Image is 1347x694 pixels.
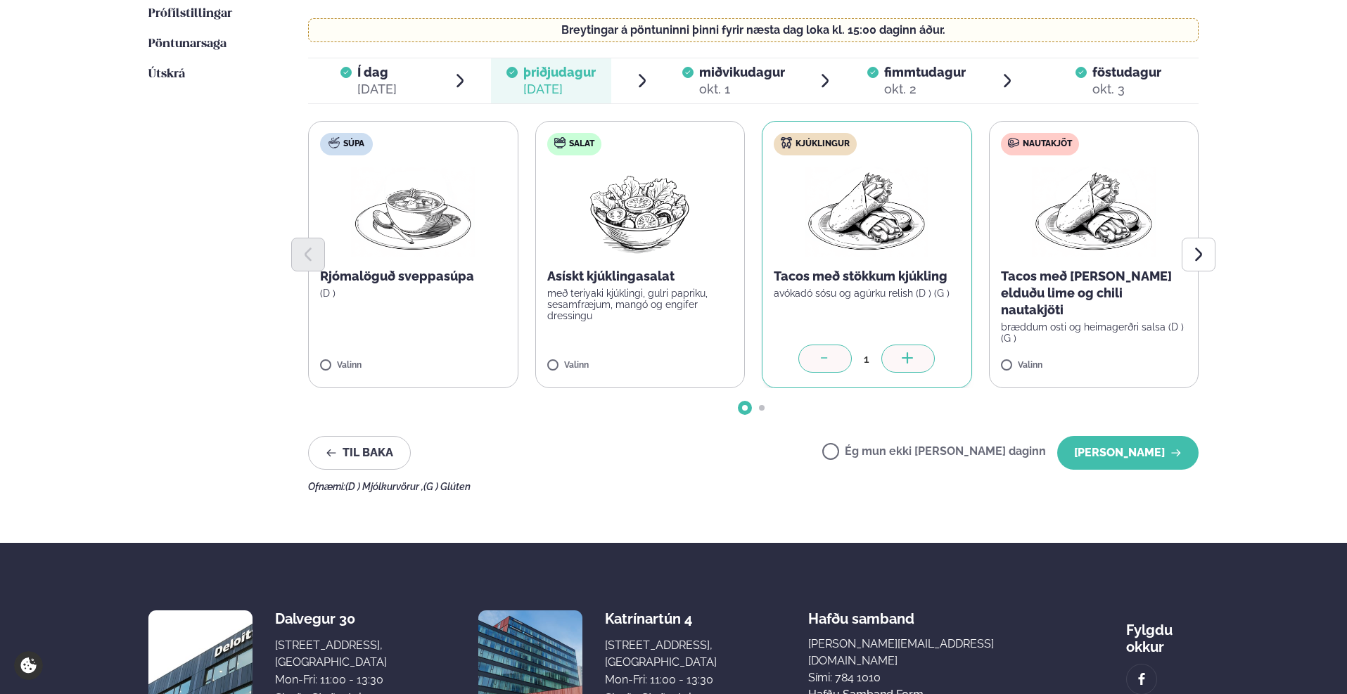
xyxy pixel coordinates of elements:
[547,268,734,285] p: Asískt kjúklingasalat
[523,81,596,98] div: [DATE]
[148,38,226,50] span: Pöntunarsaga
[1134,671,1149,688] img: image alt
[808,599,914,627] span: Hafðu samband
[884,81,966,98] div: okt. 2
[148,68,185,80] span: Útskrá
[1127,664,1156,694] a: image alt
[14,651,43,680] a: Cookie settings
[1182,238,1215,271] button: Next slide
[808,636,1035,669] a: [PERSON_NAME][EMAIL_ADDRESS][DOMAIN_NAME]
[320,268,506,285] p: Rjómalöguð sveppasúpa
[308,436,411,470] button: Til baka
[852,351,881,367] div: 1
[1057,436,1199,470] button: [PERSON_NAME]
[1023,139,1072,150] span: Nautakjöt
[605,671,717,688] div: Mon-Fri: 11:00 - 13:30
[605,637,717,671] div: [STREET_ADDRESS], [GEOGRAPHIC_DATA]
[328,137,340,148] img: soup.svg
[148,36,226,53] a: Pöntunarsaga
[742,405,748,411] span: Go to slide 1
[275,671,387,688] div: Mon-Fri: 11:00 - 13:30
[423,481,471,492] span: (G ) Glúten
[323,25,1185,36] p: Breytingar á pöntuninni þinni fyrir næsta dag loka kl. 15:00 daginn áður.
[605,610,717,627] div: Katrínartún 4
[1001,321,1187,344] p: bræddum osti og heimagerðri salsa (D ) (G )
[357,81,397,98] div: [DATE]
[351,167,475,257] img: Soup.png
[320,288,506,299] p: (D )
[275,610,387,627] div: Dalvegur 30
[1126,610,1199,655] div: Fylgdu okkur
[699,81,785,98] div: okt. 1
[148,6,232,23] a: Prófílstillingar
[781,137,792,148] img: chicken.svg
[275,637,387,671] div: [STREET_ADDRESS], [GEOGRAPHIC_DATA]
[1032,167,1156,257] img: Wraps.png
[808,669,1035,686] p: Sími: 784 1010
[308,481,1199,492] div: Ofnæmi:
[759,405,765,411] span: Go to slide 2
[796,139,850,150] span: Kjúklingur
[547,288,734,321] p: með teriyaki kjúklingi, gulri papriku, sesamfræjum, mangó og engifer dressingu
[884,65,966,79] span: fimmtudagur
[148,8,232,20] span: Prófílstillingar
[345,481,423,492] span: (D ) Mjólkurvörur ,
[1001,268,1187,319] p: Tacos með [PERSON_NAME] elduðu lime og chili nautakjöti
[1092,65,1161,79] span: föstudagur
[291,238,325,271] button: Previous slide
[148,66,185,83] a: Útskrá
[699,65,785,79] span: miðvikudagur
[774,268,960,285] p: Tacos með stökkum kjúkling
[1008,137,1019,148] img: beef.svg
[805,167,928,257] img: Wraps.png
[357,64,397,81] span: Í dag
[774,288,960,299] p: avókadó sósu og agúrku relish (D ) (G )
[523,65,596,79] span: þriðjudagur
[343,139,364,150] span: Súpa
[554,137,566,148] img: salad.svg
[577,167,702,257] img: Salad.png
[1092,81,1161,98] div: okt. 3
[569,139,594,150] span: Salat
